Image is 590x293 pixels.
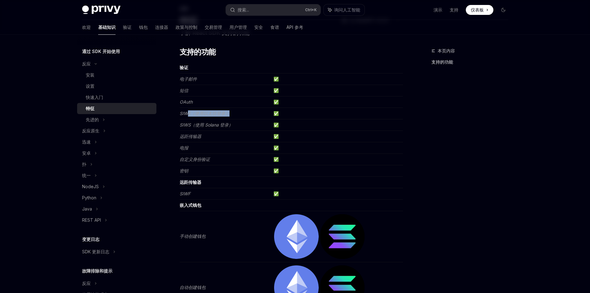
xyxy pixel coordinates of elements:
font: 远距传输器 [180,134,201,139]
a: 连接器 [155,20,168,35]
a: 用户管理 [229,20,247,35]
a: 支持的功能 [431,57,513,67]
a: 特征 [77,103,156,114]
font: 故障排除和提示 [82,268,112,273]
font: ✅ [273,157,279,162]
font: 电子邮件 [180,76,197,82]
a: 安装 [77,69,156,81]
a: 验证 [123,20,132,35]
font: SDK 更新日志 [82,249,109,254]
font: 安卓 [82,150,91,156]
a: 安全 [254,20,263,35]
a: 快速入门 [77,92,156,103]
font: 反应 [82,61,91,66]
button: 询问人工智能 [324,4,365,16]
font: 扑 [82,162,86,167]
font: 安全 [254,24,263,30]
font: ✅ [273,88,279,93]
font: 支持的功能 [180,47,216,56]
font: 验证 [123,24,132,30]
a: 基础知识 [98,20,116,35]
img: 深色标志 [82,6,120,14]
font: ✅ [273,191,279,196]
font: 快速入门 [86,95,103,100]
font: 询问人工智能 [334,7,360,12]
font: 食谱 [270,24,279,30]
font: ✅ [273,122,279,127]
font: 仪表板 [471,7,484,12]
font: ✅ [273,76,279,82]
a: 食谱 [270,20,279,35]
font: 支持 [450,7,458,12]
font: 变更日志 [82,237,99,242]
font: 自定义身份验证 [180,157,210,162]
font: 反应 [82,281,91,286]
font: 通过 SDK 开始使用 [82,49,120,54]
button: 切换暗模式 [498,5,508,15]
font: 先进的 [86,117,99,122]
font: Java [82,206,92,211]
font: ✅ [273,99,279,104]
font: 基础知识 [98,24,116,30]
font: 反应原生 [82,128,99,133]
font: 短信 [180,88,188,93]
font: 交易管理 [205,24,222,30]
font: 嵌入式钱包 [180,202,201,208]
font: SIWF [180,191,190,196]
font: ✅ [273,111,279,116]
font: SIWE（使用以太坊登录） [180,111,229,116]
font: REST API [82,217,101,223]
a: 交易管理 [205,20,222,35]
font: SIWS（使用 Solana 登录） [180,122,233,127]
font: +K [312,7,317,12]
font: 特征 [86,106,94,111]
a: 欢迎 [82,20,91,35]
font: 自动创建钱包 [180,285,206,290]
font: 手动创建钱包 [180,233,206,239]
a: 政策与控制 [176,20,197,35]
img: solana.png [320,214,365,259]
font: 搜索... [238,7,249,12]
a: 仪表板 [466,5,493,15]
img: ethereum.png [274,214,319,259]
font: 支持的功能 [431,59,453,64]
font: ✅ [273,168,279,173]
font: 安装 [86,72,94,78]
font: 远距传输器 [180,180,201,185]
font: 本页内容 [438,48,455,53]
font: 统一 [82,173,91,178]
font: NodeJS [82,184,99,189]
a: 支持 [450,7,458,13]
font: 政策与控制 [176,24,197,30]
font: ✅ [273,134,279,139]
font: 连接器 [155,24,168,30]
a: 设置 [77,81,156,92]
button: 搜索...Ctrl+K [226,4,321,16]
a: 钱包 [139,20,148,35]
font: 密钥 [180,168,188,173]
font: 电报 [180,145,188,150]
font: 设置 [86,83,94,89]
font: Python [82,195,96,200]
font: Ctrl [305,7,312,12]
font: 演示 [434,7,442,12]
font: 用户管理 [229,24,247,30]
font: 欢迎 [82,24,91,30]
font: ✅ [273,145,279,150]
a: API 参考 [286,20,303,35]
a: 演示 [434,7,442,13]
font: 钱包 [139,24,148,30]
font: API 参考 [286,24,303,30]
font: 验证 [180,65,188,70]
font: OAuth [180,99,193,104]
font: 迅速 [82,139,91,144]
